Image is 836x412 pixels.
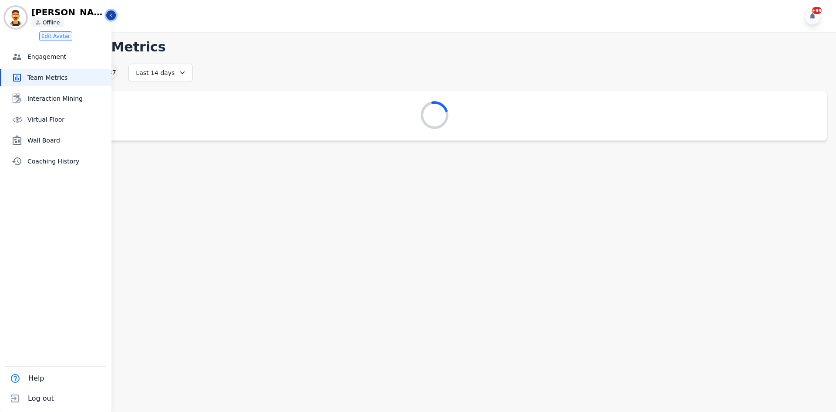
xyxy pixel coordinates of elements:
[39,31,72,41] button: Edit Avatar
[28,373,44,384] span: Help
[27,115,108,124] span: Virtual Floor
[27,52,108,61] span: Engagement
[27,94,108,103] span: Interaction Mining
[128,64,193,82] div: Last 14 days
[36,20,41,25] img: person
[1,111,111,128] a: Virtual Floor
[27,136,108,145] span: Wall Board
[31,8,105,17] p: [PERSON_NAME][EMAIL_ADDRESS][PERSON_NAME][DOMAIN_NAME]
[27,73,108,82] span: Team Metrics
[1,90,111,107] a: Interaction Mining
[28,393,54,404] span: Log out
[812,7,822,14] div: +99
[5,388,56,409] button: Log out
[5,7,26,28] img: Bordered avatar
[1,69,111,86] a: Team Metrics
[1,48,111,65] a: Engagement
[43,19,60,26] p: Offline
[5,368,46,388] button: Help
[1,132,111,149] a: Wall Board
[1,153,111,170] a: Coaching History
[42,39,827,55] h1: My Team Metrics
[27,157,108,166] span: Coaching History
